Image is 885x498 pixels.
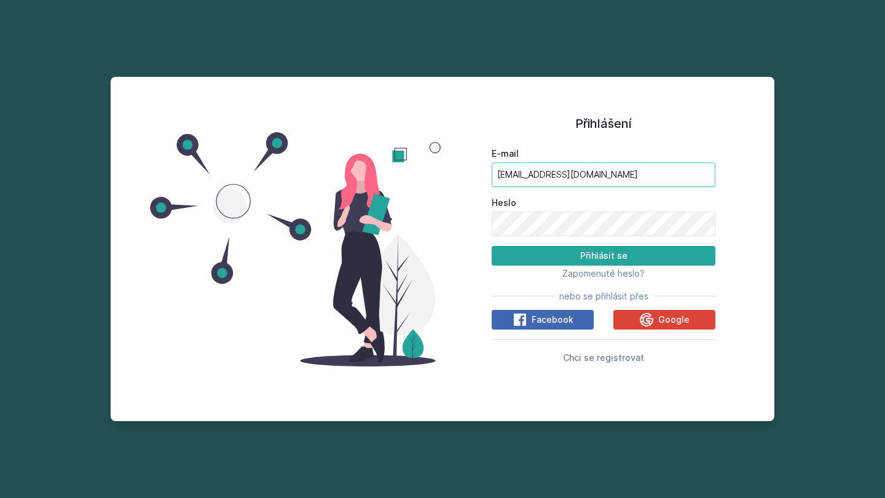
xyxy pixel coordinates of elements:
[658,314,690,326] span: Google
[532,314,573,326] span: Facebook
[492,310,594,330] button: Facebook
[563,352,644,363] span: Chci se registrovat
[559,290,648,302] span: nebo se přihlásit přes
[492,246,715,266] button: Přihlásit se
[562,268,645,279] span: Zapomenuté heslo?
[613,310,715,330] button: Google
[492,197,715,209] label: Heslo
[492,114,715,133] h1: Přihlášení
[563,350,644,365] button: Chci se registrovat
[492,148,715,160] label: E-mail
[492,162,715,187] input: Tvoje e-mailová adresa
